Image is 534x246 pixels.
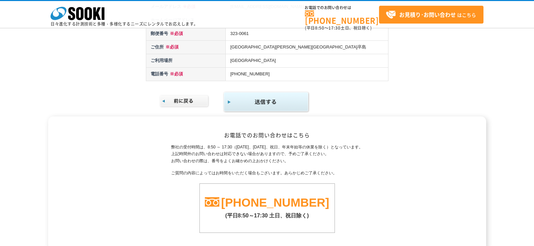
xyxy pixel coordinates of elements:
span: (平日 ～ 土日、祝日除く) [305,25,372,31]
td: 323-0061 [226,27,388,40]
span: ※必須 [168,71,183,76]
img: 前に戻る [159,95,210,108]
td: [GEOGRAPHIC_DATA] [226,54,388,67]
a: [PHONE_NUMBER] [221,196,329,209]
img: 同意して内容の確認画面へ [223,91,310,113]
p: 日々進化する計測技術と多種・多様化するニーズにレンタルでお応えします。 [51,22,198,26]
th: ご利用場所 [146,54,226,67]
span: 8:50 [315,25,324,31]
p: 弊社の受付時間は、8:50 ～ 17:30（[DATE]、[DATE]、祝日、年末年始等の休業を除く）となっています。 上記時間外のお問い合わせは対応できない場合がありますので、予めご了承くださ... [171,144,363,165]
th: 電話番号 [146,67,226,81]
span: お電話でのお問い合わせは [305,6,379,10]
span: 17:30 [328,25,341,31]
p: ご質問の内容によってはお時間をいただく場合もございます。あらかじめご了承ください。 [171,170,363,177]
h2: お電話でのお問い合わせはこちら [70,132,464,139]
td: [GEOGRAPHIC_DATA][PERSON_NAME][GEOGRAPHIC_DATA]卒島 [226,40,388,54]
a: [PHONE_NUMBER] [305,10,379,24]
span: ※必須 [168,31,183,36]
p: (平日8:50～17:30 土日、祝日除く) [200,209,335,219]
span: はこちら [386,10,476,20]
th: 郵便番号 [146,27,226,40]
th: ご住所 [146,40,226,54]
td: [PHONE_NUMBER] [226,67,388,81]
span: ※必須 [164,44,179,49]
a: お見積り･お問い合わせはこちら [379,6,483,24]
strong: お見積り･お問い合わせ [399,10,456,19]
